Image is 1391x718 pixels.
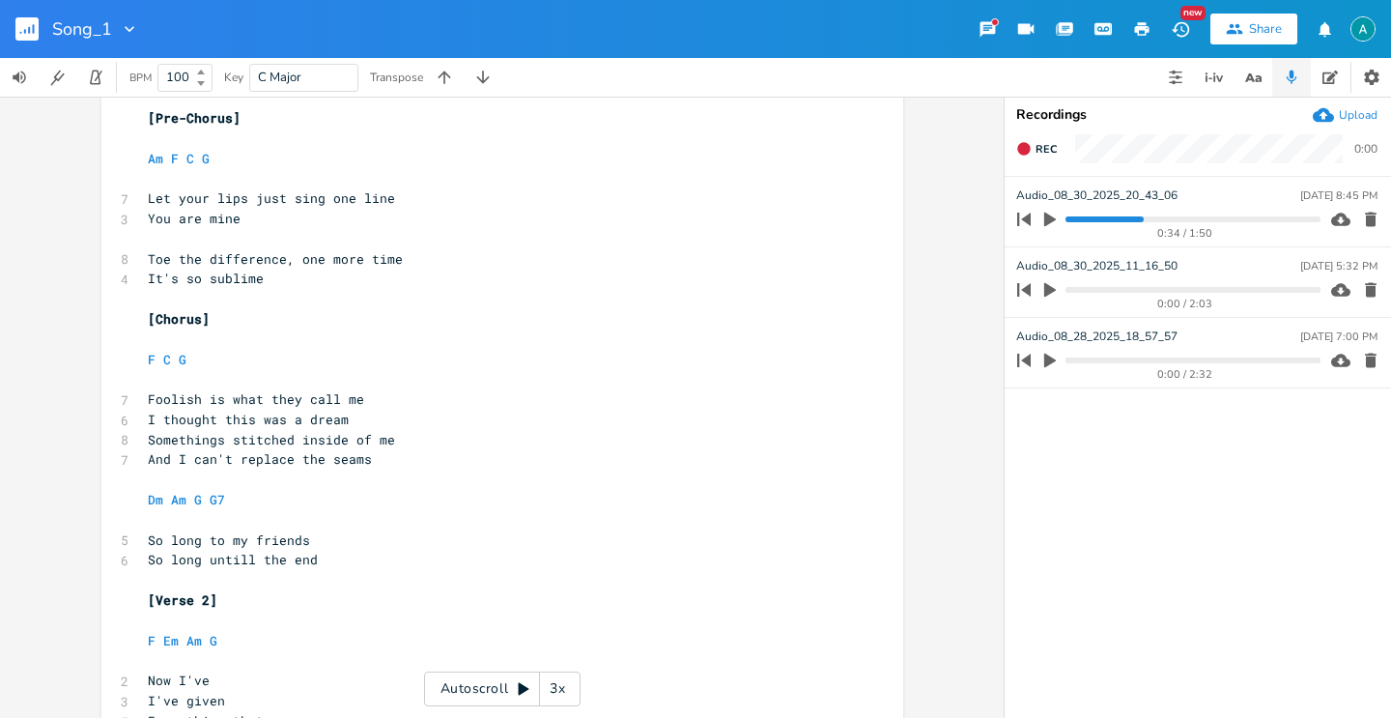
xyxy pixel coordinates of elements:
[1016,187,1178,205] span: Audio_08_30_2025_20_43_06
[148,390,364,408] span: Foolish is what they call me
[148,270,264,287] span: It's so sublime
[540,672,575,706] div: 3x
[1050,299,1320,309] div: 0:00 / 2:03
[186,150,194,167] span: C
[1300,190,1377,201] div: [DATE] 8:45 PM
[148,632,156,649] span: F
[148,692,225,709] span: I've given
[186,632,202,649] span: Am
[1300,331,1377,342] div: [DATE] 7:00 PM
[1354,143,1377,155] div: 0:00
[1300,261,1377,272] div: [DATE] 5:32 PM
[52,20,112,38] span: Song_1
[210,632,217,649] span: G
[148,351,156,368] span: F
[1016,108,1379,122] div: Recordings
[171,491,186,508] span: Am
[129,72,152,83] div: BPM
[148,150,163,167] span: Am
[148,672,210,689] span: Now I've
[148,551,318,568] span: So long untill the end
[1313,104,1377,126] button: Upload
[1050,369,1320,380] div: 0:00 / 2:32
[163,632,179,649] span: Em
[148,411,349,428] span: I thought this was a dream
[194,491,202,508] span: G
[258,69,301,86] span: C Major
[210,491,225,508] span: G7
[171,150,179,167] span: F
[1161,12,1200,46] button: New
[1210,14,1297,44] button: Share
[1008,133,1065,164] button: Rec
[224,72,243,83] div: Key
[148,109,241,127] span: [Pre-Chorus]
[148,531,310,549] span: So long to my friends
[148,431,395,448] span: Somethings stitched inside of me
[148,310,210,328] span: [Chorus]
[148,189,395,207] span: Let your lips just sing one line
[1249,20,1282,38] div: Share
[148,591,217,609] span: [Verse 2]
[1016,328,1178,346] span: Audio_08_28_2025_18_57_57
[424,672,581,706] div: Autoscroll
[1339,107,1377,123] div: Upload
[1180,6,1206,20] div: New
[148,250,403,268] span: Toe the difference, one more time
[370,72,423,83] div: Transpose
[179,351,186,368] span: G
[1050,228,1320,239] div: 0:34 / 1:50
[163,351,171,368] span: C
[148,450,372,468] span: And I can't replace the seams
[148,210,241,227] span: You are mine
[1036,142,1057,157] span: Rec
[148,491,163,508] span: Dm
[1350,16,1376,42] img: Alex
[1016,257,1178,275] span: Audio_08_30_2025_11_16_50
[202,150,210,167] span: G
